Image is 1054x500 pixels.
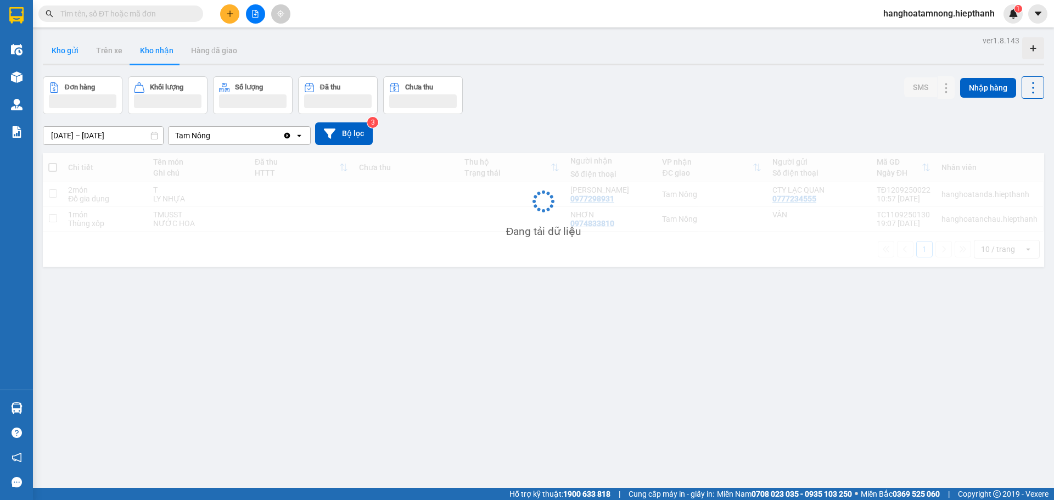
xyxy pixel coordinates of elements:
[295,131,304,140] svg: open
[11,44,23,55] img: warehouse-icon
[563,490,610,498] strong: 1900 633 818
[1033,9,1043,19] span: caret-down
[320,83,340,91] div: Đã thu
[60,8,190,20] input: Tìm tên, số ĐT hoặc mã đơn
[246,4,265,24] button: file-add
[874,7,1003,20] span: hanghoatamnong.hiepthanh
[9,7,24,24] img: logo-vxr
[948,488,950,500] span: |
[367,117,378,128] sup: 3
[271,4,290,24] button: aim
[904,77,937,97] button: SMS
[12,452,22,463] span: notification
[12,428,22,438] span: question-circle
[1022,37,1044,59] div: Tạo kho hàng mới
[35,9,126,75] b: Công Ty xe khách HIỆP THÀNH
[1028,4,1047,24] button: caret-down
[65,83,95,91] div: Đơn hàng
[6,78,88,97] h2: TN1309250005
[58,78,265,148] h2: VP Nhận: Tản Đà
[43,76,122,114] button: Đơn hàng
[11,126,23,138] img: solution-icon
[43,127,163,144] input: Select a date range.
[509,488,610,500] span: Hỗ trợ kỹ thuật:
[619,488,620,500] span: |
[12,477,22,487] span: message
[960,78,1016,98] button: Nhập hàng
[213,76,293,114] button: Số lượng
[251,10,259,18] span: file-add
[405,83,433,91] div: Chưa thu
[211,130,212,141] input: Selected Tam Nông.
[182,37,246,64] button: Hàng đã giao
[43,37,87,64] button: Kho gửi
[861,488,940,500] span: Miền Bắc
[150,83,183,91] div: Khối lượng
[175,130,210,141] div: Tam Nông
[383,76,463,114] button: Chưa thu
[46,10,53,18] span: search
[277,10,284,18] span: aim
[226,10,234,18] span: plus
[283,131,291,140] svg: Clear value
[131,37,182,64] button: Kho nhận
[235,83,263,91] div: Số lượng
[315,122,373,145] button: Bộ lọc
[128,76,208,114] button: Khối lượng
[855,492,858,496] span: ⚪️
[1008,9,1018,19] img: icon-new-feature
[506,223,581,240] div: Đang tải dữ liệu
[993,490,1001,498] span: copyright
[11,402,23,414] img: warehouse-icon
[893,490,940,498] strong: 0369 525 060
[298,76,378,114] button: Đã thu
[220,4,239,24] button: plus
[717,488,852,500] span: Miền Nam
[983,35,1019,47] div: ver 1.8.143
[11,99,23,110] img: warehouse-icon
[87,37,131,64] button: Trên xe
[752,490,852,498] strong: 0708 023 035 - 0935 103 250
[629,488,714,500] span: Cung cấp máy in - giấy in:
[1016,5,1020,13] span: 1
[1014,5,1022,13] sup: 1
[147,9,265,27] b: [DOMAIN_NAME]
[11,71,23,83] img: warehouse-icon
